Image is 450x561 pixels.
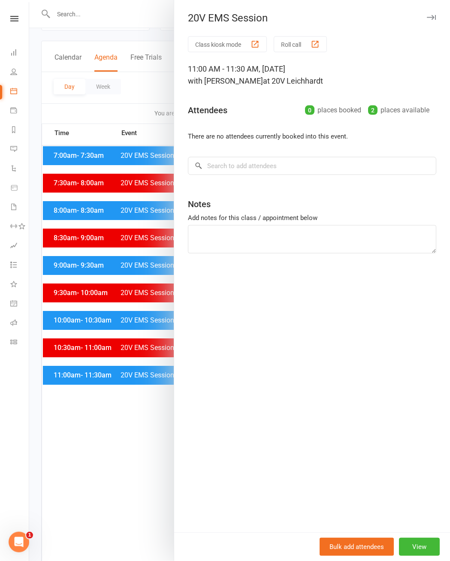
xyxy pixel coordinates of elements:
div: Attendees [188,104,227,116]
a: Class kiosk mode [10,333,30,353]
a: Roll call kiosk mode [10,314,30,333]
a: Product Sales [10,179,30,198]
a: People [10,63,30,82]
a: Dashboard [10,44,30,63]
span: 1 [26,532,33,539]
span: at 20V Leichhardt [263,76,323,85]
button: Class kiosk mode [188,36,267,52]
a: Payments [10,102,30,121]
div: 2 [368,106,378,115]
a: What's New [10,275,30,295]
a: Calendar [10,82,30,102]
button: Bulk add attendees [320,538,394,556]
div: places available [368,104,429,116]
a: Assessments [10,237,30,256]
div: Notes [188,198,211,210]
a: Reports [10,121,30,140]
div: Add notes for this class / appointment below [188,213,436,223]
button: Roll call [274,36,327,52]
div: places booked [305,104,361,116]
button: View [399,538,440,556]
iframe: Intercom live chat [9,532,29,552]
input: Search to add attendees [188,157,436,175]
span: with [PERSON_NAME] [188,76,263,85]
li: There are no attendees currently booked into this event. [188,131,436,142]
div: 20V EMS Session [174,12,450,24]
div: 11:00 AM - 11:30 AM, [DATE] [188,63,436,87]
div: 0 [305,106,314,115]
a: General attendance kiosk mode [10,295,30,314]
